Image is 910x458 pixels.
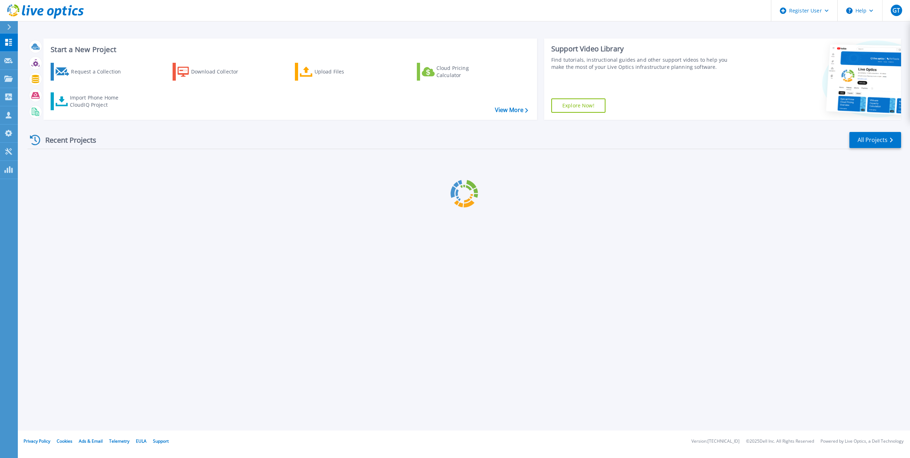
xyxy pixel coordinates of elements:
a: View More [495,107,528,113]
a: Download Collector [173,63,252,81]
div: Find tutorials, instructional guides and other support videos to help you make the most of your L... [551,56,736,71]
div: Upload Files [315,65,372,79]
div: Request a Collection [71,65,128,79]
div: Import Phone Home CloudIQ Project [70,94,126,108]
a: Request a Collection [51,63,130,81]
h3: Start a New Project [51,46,528,54]
div: Cloud Pricing Calculator [436,65,494,79]
a: All Projects [849,132,901,148]
li: Powered by Live Optics, a Dell Technology [820,439,904,444]
div: Support Video Library [551,44,736,54]
li: © 2025 Dell Inc. All Rights Reserved [746,439,814,444]
a: Telemetry [109,438,129,444]
a: Cookies [57,438,72,444]
a: Explore Now! [551,98,605,113]
a: Upload Files [295,63,374,81]
a: EULA [136,438,147,444]
div: Download Collector [191,65,248,79]
a: Ads & Email [79,438,103,444]
a: Cloud Pricing Calculator [417,63,496,81]
span: GT [893,7,900,13]
li: Version: [TECHNICAL_ID] [691,439,740,444]
a: Privacy Policy [24,438,50,444]
div: Recent Projects [27,131,106,149]
a: Support [153,438,169,444]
